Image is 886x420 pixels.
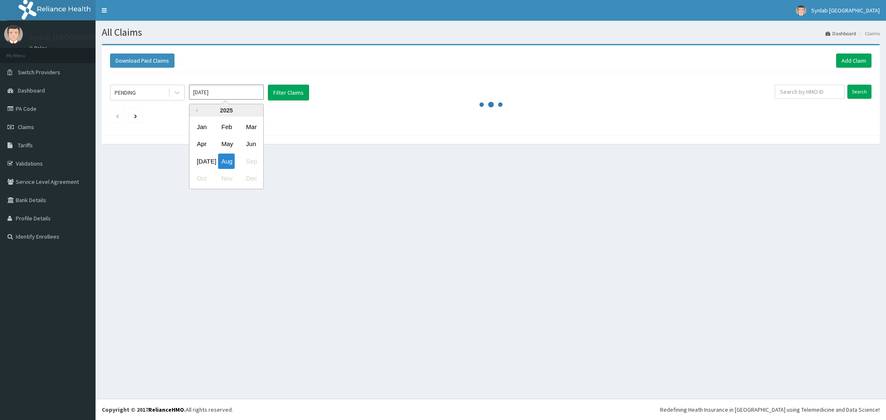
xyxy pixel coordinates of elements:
[243,119,259,134] div: Choose March 2025
[4,25,23,44] img: User Image
[660,405,880,414] div: Redefining Heath Insurance in [GEOGRAPHIC_DATA] using Telemedicine and Data Science!
[189,85,264,100] input: Select Month and Year
[29,34,121,41] p: Synlab [GEOGRAPHIC_DATA]
[18,142,33,149] span: Tariffs
[29,45,49,51] a: Online
[836,54,871,68] a: Add Claim
[194,119,210,134] div: Choose January 2025
[194,154,210,169] div: Choose July 2025
[218,154,235,169] div: Choose August 2025
[115,88,136,97] div: PENDING
[857,30,880,37] li: Claims
[268,85,309,100] button: Filter Claims
[194,108,198,112] button: Previous Year
[18,87,45,94] span: Dashboard
[134,112,137,120] a: Next page
[110,54,174,68] button: Download Paid Claims
[775,85,844,99] input: Search by HMO ID
[811,7,880,14] span: Synlab [GEOGRAPHIC_DATA]
[189,118,263,187] div: month 2025-08
[825,30,856,37] a: Dashboard
[148,406,184,413] a: RelianceHMO
[796,5,806,16] img: User Image
[96,399,886,420] footer: All rights reserved.
[847,85,871,99] input: Search
[102,406,186,413] strong: Copyright © 2017 .
[218,137,235,152] div: Choose May 2025
[115,112,119,120] a: Previous page
[218,119,235,134] div: Choose February 2025
[189,104,263,117] div: 2025
[102,27,880,38] h1: All Claims
[243,137,259,152] div: Choose June 2025
[18,123,34,131] span: Claims
[194,137,210,152] div: Choose April 2025
[479,92,503,117] svg: audio-loading
[18,68,60,76] span: Switch Providers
